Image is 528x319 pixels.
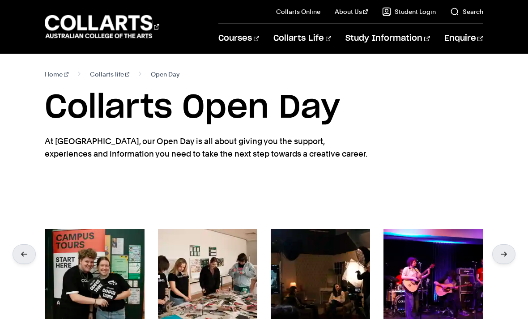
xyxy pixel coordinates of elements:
[273,24,331,53] a: Collarts Life
[90,68,130,81] a: Collarts life
[45,14,159,39] div: Go to homepage
[335,7,368,16] a: About Us
[276,7,320,16] a: Collarts Online
[45,135,371,160] p: At [GEOGRAPHIC_DATA], our Open Day is all about giving you the support, experiences and informati...
[450,7,483,16] a: Search
[345,24,430,53] a: Study Information
[45,88,483,128] h1: Collarts Open Day
[382,7,436,16] a: Student Login
[444,24,483,53] a: Enquire
[45,68,68,81] a: Home
[218,24,259,53] a: Courses
[151,68,179,81] span: Open Day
